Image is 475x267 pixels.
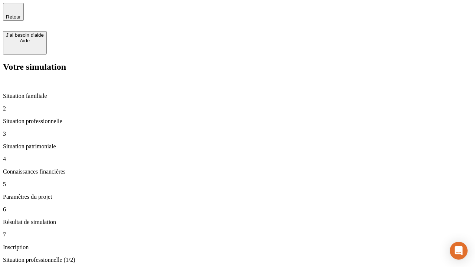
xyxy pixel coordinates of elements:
button: Retour [3,3,24,21]
p: 3 [3,131,472,137]
p: Paramètres du projet [3,194,472,200]
p: Situation professionnelle (1/2) [3,257,472,263]
p: 2 [3,105,472,112]
p: 5 [3,181,472,188]
div: Open Intercom Messenger [450,242,468,260]
div: Aide [6,38,44,43]
p: 4 [3,156,472,162]
p: Connaissances financières [3,168,472,175]
span: Retour [6,14,21,20]
div: J’ai besoin d'aide [6,32,44,38]
p: Inscription [3,244,472,251]
p: Situation patrimoniale [3,143,472,150]
button: J’ai besoin d'aideAide [3,31,47,55]
p: 7 [3,231,472,238]
p: Situation familiale [3,93,472,99]
h2: Votre simulation [3,62,472,72]
p: Situation professionnelle [3,118,472,125]
p: 6 [3,206,472,213]
p: Résultat de simulation [3,219,472,225]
